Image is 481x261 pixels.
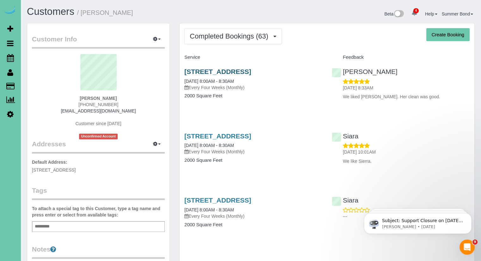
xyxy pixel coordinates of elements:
[32,245,165,259] legend: Notes
[184,222,322,228] h4: 2000 Square Feet
[343,158,470,164] p: We like Sierra.
[184,55,322,60] h4: Service
[32,205,165,218] label: To attach a special tag to this Customer, type a tag name and press enter or select from availabl...
[75,121,121,126] span: Customer since [DATE]
[442,11,473,16] a: Summer Bond
[4,6,16,15] img: Automaid Logo
[332,55,470,60] h4: Feedback
[343,94,470,100] p: We liked [PERSON_NAME]. Her clean was good.
[184,28,282,44] button: Completed Bookings (63)
[184,149,322,155] p: Every Four Weeks (Monthly)
[79,134,118,139] span: Unconfirmed Account
[77,9,133,16] small: / [PERSON_NAME]
[332,132,358,140] a: Siara
[184,84,322,91] p: Every Four Weeks (Monthly)
[184,132,251,140] a: [STREET_ADDRESS]
[413,8,419,13] span: 4
[80,96,117,101] strong: [PERSON_NAME]
[184,158,322,163] h4: 2000 Square Feet
[27,6,74,17] a: Customers
[184,213,322,219] p: Every Four Weeks (Monthly)
[343,213,470,220] p: ---
[32,186,165,200] legend: Tags
[184,93,322,99] h4: 2000 Square Feet
[184,197,251,204] a: [STREET_ADDRESS]
[332,68,398,75] a: [PERSON_NAME]
[332,197,358,204] a: Siara
[184,143,234,148] a: [DATE] 8:00AM - 8:30AM
[78,102,118,107] span: [PHONE_NUMBER]
[190,32,271,40] span: Completed Bookings (63)
[184,207,234,212] a: [DATE] 8:00AM - 8:30AM
[184,79,234,84] a: [DATE] 8:00AM - 8:30AM
[28,24,109,30] p: Message from Ellie, sent 4w ago
[61,108,136,113] a: [EMAIL_ADDRESS][DOMAIN_NAME]
[459,240,475,255] iframe: Intercom live chat
[184,68,251,75] a: [STREET_ADDRESS]
[343,85,470,91] p: [DATE] 8:33AM
[32,167,76,173] span: [STREET_ADDRESS]
[408,6,421,20] a: 4
[32,159,67,165] label: Default Address:
[384,11,404,16] a: Beta
[472,240,478,245] span: 9
[32,34,165,49] legend: Customer Info
[355,200,481,244] iframe: Intercom notifications message
[343,149,470,155] p: [DATE] 10:01AM
[426,28,470,41] button: Create Booking
[393,10,404,18] img: New interface
[425,11,437,16] a: Help
[28,18,108,118] span: Subject: Support Closure on [DATE] Hey Everyone: Automaid Support will be closed [DATE][DATE] in ...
